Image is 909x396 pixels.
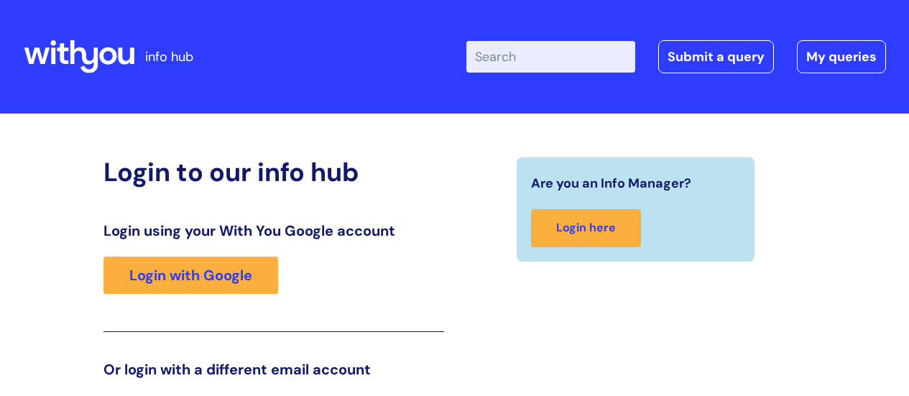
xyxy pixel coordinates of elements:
[531,209,641,247] a: Login here
[103,361,444,378] h3: Or login with a different email account
[466,41,635,73] input: Search
[103,222,444,239] h3: Login using your With You Google account
[103,257,278,294] a: Login with Google
[658,40,774,73] a: Submit a query
[797,40,886,73] a: My queries
[531,172,691,195] span: Are you an Info Manager?
[145,45,193,68] p: info hub
[103,157,444,188] h2: Login to our info hub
